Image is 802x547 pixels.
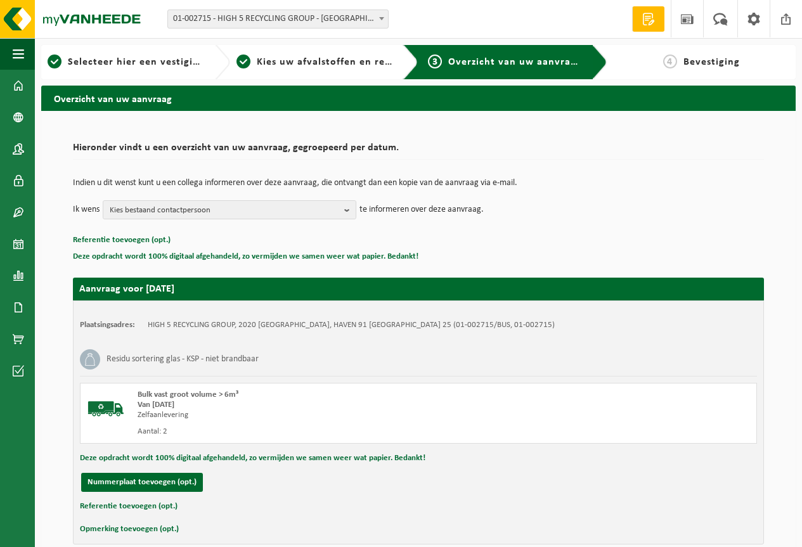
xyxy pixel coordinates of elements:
[148,320,555,330] td: HIGH 5 RECYCLING GROUP, 2020 [GEOGRAPHIC_DATA], HAVEN 91 [GEOGRAPHIC_DATA] 25 (01-002715/BUS, 01-...
[138,427,469,437] div: Aantal: 2
[236,55,394,70] a: 2Kies uw afvalstoffen en recipiënten
[80,321,135,329] strong: Plaatsingsadres:
[448,57,582,67] span: Overzicht van uw aanvraag
[138,410,469,420] div: Zelfaanlevering
[87,390,125,428] img: BL-SO-LV.png
[138,390,238,399] span: Bulk vast groot volume > 6m³
[168,10,388,28] span: 01-002715 - HIGH 5 RECYCLING GROUP - ANTWERPEN
[236,55,250,68] span: 2
[80,450,425,467] button: Deze opdracht wordt 100% digitaal afgehandeld, zo vermijden we samen weer wat papier. Bedankt!
[73,248,418,265] button: Deze opdracht wordt 100% digitaal afgehandeld, zo vermijden we samen weer wat papier. Bedankt!
[428,55,442,68] span: 3
[80,498,178,515] button: Referentie toevoegen (opt.)
[73,232,171,248] button: Referentie toevoegen (opt.)
[683,57,740,67] span: Bevestiging
[107,349,259,370] h3: Residu sortering glas - KSP - niet brandbaar
[73,200,100,219] p: Ik wens
[48,55,61,68] span: 1
[663,55,677,68] span: 4
[103,200,356,219] button: Kies bestaand contactpersoon
[6,519,212,547] iframe: chat widget
[167,10,389,29] span: 01-002715 - HIGH 5 RECYCLING GROUP - ANTWERPEN
[138,401,174,409] strong: Van [DATE]
[81,473,203,492] button: Nummerplaat toevoegen (opt.)
[257,57,431,67] span: Kies uw afvalstoffen en recipiënten
[73,179,764,188] p: Indien u dit wenst kunt u een collega informeren over deze aanvraag, die ontvangt dan een kopie v...
[41,86,796,110] h2: Overzicht van uw aanvraag
[359,200,484,219] p: te informeren over deze aanvraag.
[110,201,339,220] span: Kies bestaand contactpersoon
[48,55,205,70] a: 1Selecteer hier een vestiging
[68,57,205,67] span: Selecteer hier een vestiging
[73,143,764,160] h2: Hieronder vindt u een overzicht van uw aanvraag, gegroepeerd per datum.
[79,284,174,294] strong: Aanvraag voor [DATE]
